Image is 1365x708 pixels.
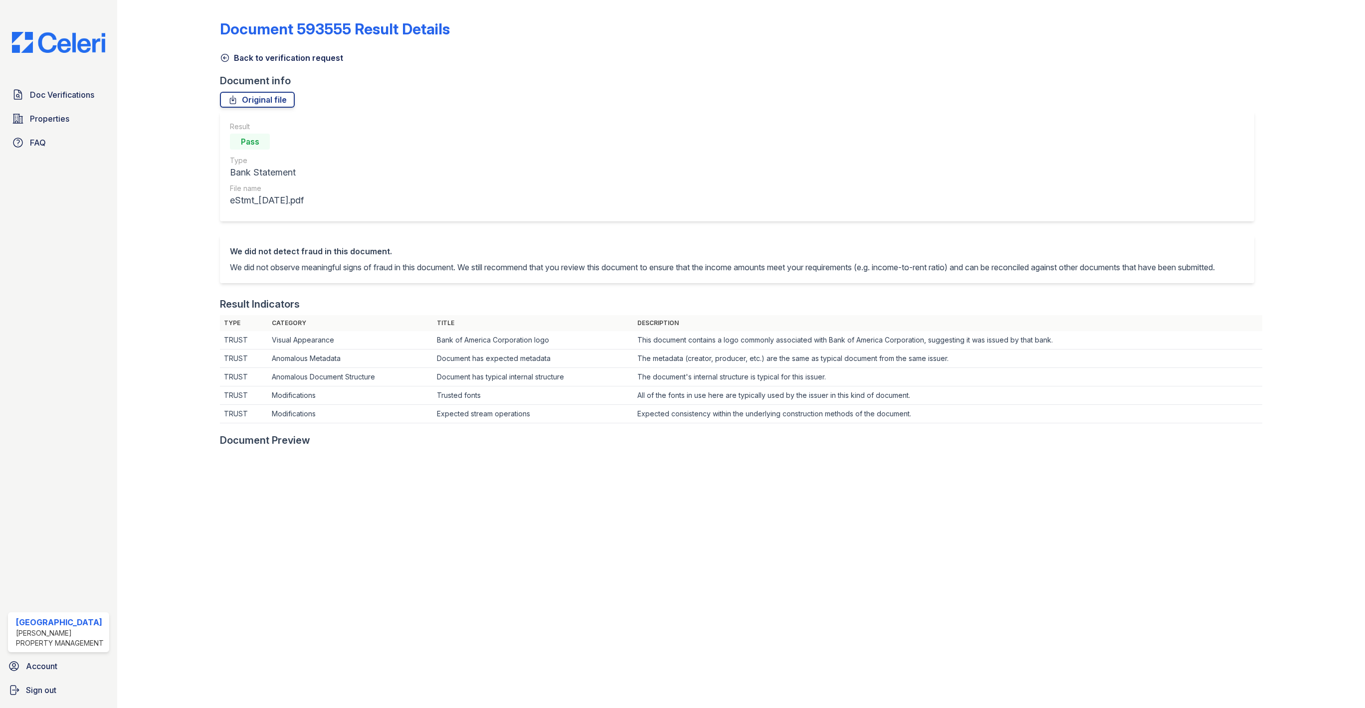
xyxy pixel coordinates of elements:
td: Trusted fonts [433,386,633,405]
p: We did not observe meaningful signs of fraud in this document. We still recommend that you review... [230,261,1215,273]
span: Sign out [26,684,56,696]
div: File name [230,183,304,193]
td: Document has expected metadata [433,350,633,368]
a: Document 593555 Result Details [220,20,450,38]
div: We did not detect fraud in this document. [230,245,1215,257]
td: TRUST [220,331,267,350]
td: Expected consistency within the underlying construction methods of the document. [633,405,1262,423]
td: The metadata (creator, producer, etc.) are the same as typical document from the same issuer. [633,350,1262,368]
a: Properties [8,109,109,129]
div: [PERSON_NAME] Property Management [16,628,105,648]
td: Document has typical internal structure [433,368,633,386]
a: Original file [220,92,295,108]
span: FAQ [30,137,46,149]
div: Result Indicators [220,297,300,311]
td: Expected stream operations [433,405,633,423]
td: Anomalous Document Structure [268,368,433,386]
div: Bank Statement [230,166,304,179]
td: The document's internal structure is typical for this issuer. [633,368,1262,386]
a: Back to verification request [220,52,343,64]
td: TRUST [220,350,267,368]
div: eStmt_[DATE].pdf [230,193,304,207]
th: Title [433,315,633,331]
div: Result [230,122,304,132]
a: FAQ [8,133,109,153]
div: [GEOGRAPHIC_DATA] [16,616,105,628]
span: Doc Verifications [30,89,94,101]
th: Description [633,315,1262,331]
td: Bank of America Corporation logo [433,331,633,350]
div: Document Preview [220,433,310,447]
td: TRUST [220,386,267,405]
td: This document contains a logo commonly associated with Bank of America Corporation, suggesting it... [633,331,1262,350]
span: Properties [30,113,69,125]
th: Category [268,315,433,331]
td: TRUST [220,368,267,386]
span: Account [26,660,57,672]
div: Document info [220,74,1262,88]
img: CE_Logo_Blue-a8612792a0a2168367f1c8372b55b34899dd931a85d93a1a3d3e32e68fde9ad4.png [4,32,113,53]
td: Modifications [268,386,433,405]
div: Pass [230,134,270,150]
td: Anomalous Metadata [268,350,433,368]
a: Account [4,656,113,676]
div: Type [230,156,304,166]
td: Visual Appearance [268,331,433,350]
a: Sign out [4,680,113,700]
td: TRUST [220,405,267,423]
td: Modifications [268,405,433,423]
a: Doc Verifications [8,85,109,105]
td: All of the fonts in use here are typically used by the issuer in this kind of document. [633,386,1262,405]
th: Type [220,315,267,331]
